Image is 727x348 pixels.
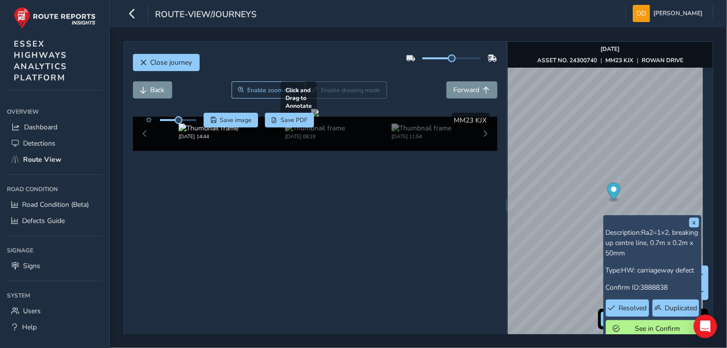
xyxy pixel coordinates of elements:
[606,228,699,258] span: Ra2=1×2, breaking up centre line, 0.7m x 0.2m x 50mm
[7,319,103,335] a: Help
[7,182,103,197] div: Road Condition
[619,303,647,313] span: Resolved
[454,116,487,125] span: MM23 KJX
[22,323,37,332] span: Help
[151,85,165,95] span: Back
[7,119,103,135] a: Dashboard
[641,283,668,292] span: 3888838
[7,243,103,258] div: Signage
[446,81,497,99] button: Forward
[605,56,633,64] strong: MM23 KJX
[606,320,699,337] button: See in Confirm
[606,282,699,293] p: Confirm ID:
[151,58,192,67] span: Close journey
[7,288,103,303] div: System
[155,8,257,22] span: route-view/journeys
[606,227,699,258] p: Description:
[7,213,103,229] a: Defects Guide
[622,266,695,275] span: HW: carriageway defect
[133,81,172,99] button: Back
[606,299,649,317] button: Resolved
[232,81,306,99] button: Zoom
[652,299,699,317] button: Duplicated
[23,306,41,316] span: Users
[7,151,103,168] a: Route View
[653,5,702,22] span: [PERSON_NAME]
[22,200,89,209] span: Road Condition (Beta)
[204,113,258,127] button: Save
[623,324,692,333] span: See in Confirm
[607,183,621,203] div: Map marker
[7,135,103,151] a: Detections
[7,104,103,119] div: Overview
[633,5,650,22] img: diamond-layout
[281,116,308,124] span: Save PDF
[14,7,96,29] img: rr logo
[391,133,451,140] div: [DATE] 11:54
[537,56,597,64] strong: ASSET NO. 24300740
[179,124,238,133] img: Thumbnail frame
[537,56,683,64] div: | |
[133,54,200,71] button: Close journey
[23,155,61,164] span: Route View
[694,315,717,338] div: Open Intercom Messenger
[179,133,238,140] div: [DATE] 14:44
[24,123,57,132] span: Dashboard
[285,124,345,133] img: Thumbnail frame
[454,85,480,95] span: Forward
[23,261,40,271] span: Signs
[606,265,699,275] p: Type:
[265,113,314,127] button: PDF
[391,124,451,133] img: Thumbnail frame
[7,303,103,319] a: Users
[14,38,67,83] span: ESSEX HIGHWAYS ANALYTICS PLATFORM
[7,258,103,274] a: Signs
[247,86,299,94] span: Enable zoom mode
[601,45,620,53] strong: [DATE]
[285,133,345,140] div: [DATE] 08:19
[642,56,683,64] strong: ROWAN DRIVE
[220,116,252,124] span: Save image
[7,197,103,213] a: Road Condition (Beta)
[23,139,55,148] span: Detections
[689,218,699,227] button: x
[633,5,706,22] button: [PERSON_NAME]
[22,216,65,225] span: Defects Guide
[665,303,697,313] span: Duplicated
